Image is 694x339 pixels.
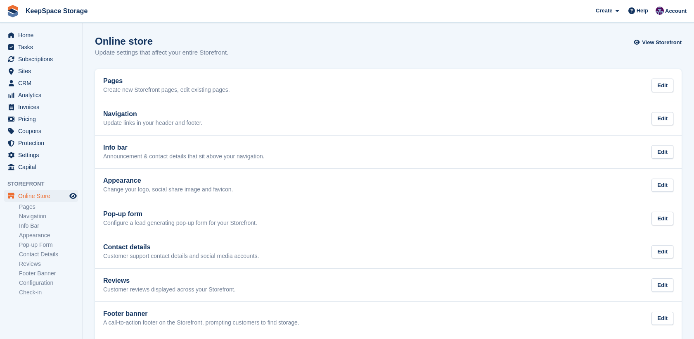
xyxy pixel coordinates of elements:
[4,41,78,53] a: menu
[4,113,78,125] a: menu
[95,235,682,268] a: Contact details Customer support contact details and social media accounts. Edit
[18,101,68,113] span: Invoices
[18,53,68,65] span: Subscriptions
[103,153,265,160] p: Announcement & contact details that sit above your navigation.
[19,222,78,230] a: Info Bar
[19,232,78,239] a: Appearance
[4,149,78,161] a: menu
[95,102,682,135] a: Navigation Update links in your header and footer. Edit
[18,125,68,137] span: Coupons
[4,101,78,113] a: menu
[18,149,68,161] span: Settings
[4,65,78,77] a: menu
[103,253,259,260] p: Customer support contact details and social media accounts.
[636,36,682,49] a: View Storefront
[18,77,68,89] span: CRM
[19,260,78,268] a: Reviews
[651,145,673,159] div: Edit
[7,5,19,17] img: stora-icon-8386f47178a22dfd0bd8f6a31ec36ba5ce8667c1dd55bd0f319d3a0aa187defe.svg
[19,241,78,249] a: Pop-up Form
[19,212,78,220] a: Navigation
[103,310,299,318] h2: Footer banner
[95,69,682,102] a: Pages Create new Storefront pages, edit existing pages. Edit
[4,161,78,173] a: menu
[68,191,78,201] a: Preview store
[95,136,682,169] a: Info bar Announcement & contact details that sit above your navigation. Edit
[19,279,78,287] a: Configuration
[651,245,673,259] div: Edit
[596,7,612,15] span: Create
[103,244,259,251] h2: Contact details
[95,36,228,47] h1: Online store
[642,38,682,47] span: View Storefront
[95,302,682,335] a: Footer banner A call-to-action footer on the Storefront, prompting customers to find storage. Edit
[18,190,68,202] span: Online Store
[103,186,233,193] p: Change your logo, social share image and favicon.
[651,112,673,126] div: Edit
[103,220,257,227] p: Configure a lead generating pop-up form for your Storefront.
[4,89,78,101] a: menu
[103,144,265,151] h2: Info bar
[651,179,673,192] div: Edit
[651,312,673,325] div: Edit
[18,41,68,53] span: Tasks
[103,86,230,94] p: Create new Storefront pages, edit existing pages.
[18,161,68,173] span: Capital
[103,286,236,294] p: Customer reviews displayed across your Storefront.
[637,7,648,15] span: Help
[95,269,682,302] a: Reviews Customer reviews displayed across your Storefront. Edit
[18,137,68,149] span: Protection
[651,212,673,225] div: Edit
[103,177,233,184] h2: Appearance
[95,202,682,235] a: Pop-up form Configure a lead generating pop-up form for your Storefront. Edit
[4,53,78,65] a: menu
[651,79,673,92] div: Edit
[103,277,236,284] h2: Reviews
[4,137,78,149] a: menu
[4,190,78,202] a: menu
[651,278,673,292] div: Edit
[103,110,203,118] h2: Navigation
[18,89,68,101] span: Analytics
[103,210,257,218] h2: Pop-up form
[95,48,228,57] p: Update settings that affect your entire Storefront.
[19,251,78,258] a: Contact Details
[18,29,68,41] span: Home
[4,77,78,89] a: menu
[103,119,203,127] p: Update links in your header and footer.
[22,4,91,18] a: KeepSpace Storage
[19,289,78,296] a: Check-in
[103,77,230,85] h2: Pages
[19,203,78,211] a: Pages
[7,180,82,188] span: Storefront
[18,113,68,125] span: Pricing
[103,319,299,327] p: A call-to-action footer on the Storefront, prompting customers to find storage.
[656,7,664,15] img: Charlotte Jobling
[665,7,687,15] span: Account
[95,169,682,202] a: Appearance Change your logo, social share image and favicon. Edit
[18,65,68,77] span: Sites
[4,29,78,41] a: menu
[19,270,78,277] a: Footer Banner
[4,125,78,137] a: menu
